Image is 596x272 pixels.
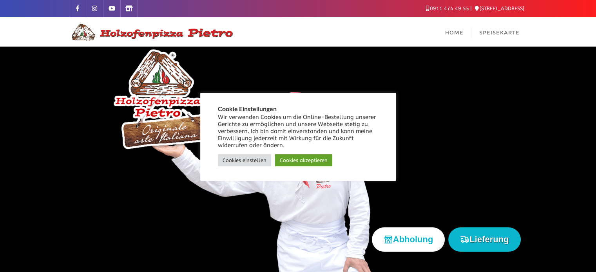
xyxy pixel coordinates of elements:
h5: Cookie Einstellungen [218,105,379,112]
button: Abholung [372,227,445,251]
a: 0911 474 49 55 [426,5,469,11]
a: [STREET_ADDRESS] [475,5,524,11]
span: Speisekarte [479,29,520,36]
button: Lieferung [448,227,520,251]
a: Speisekarte [471,17,527,47]
span: Home [445,29,464,36]
a: Cookies akzeptieren [275,154,332,166]
img: Logo [69,23,234,41]
a: Home [437,17,471,47]
div: Wir verwenden Cookies um die Online-Bestellung unserer Gerichte zu ermöglichen und unsere Webseit... [218,114,379,149]
a: Cookies einstellen [218,154,271,166]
